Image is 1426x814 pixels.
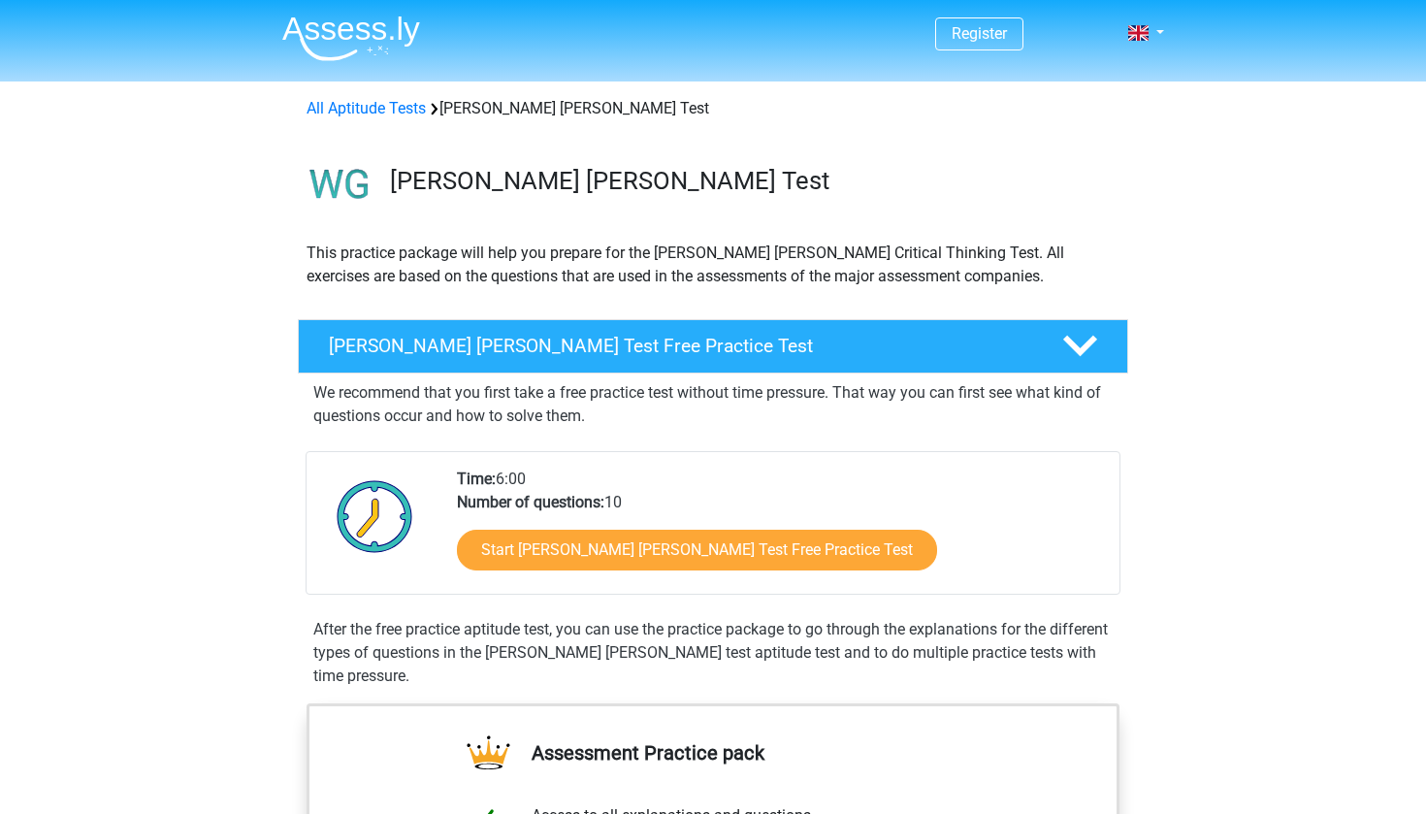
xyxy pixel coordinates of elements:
img: Clock [326,468,424,565]
a: Register [952,24,1007,43]
b: Time: [457,470,496,488]
h4: [PERSON_NAME] [PERSON_NAME] Test Free Practice Test [329,335,1031,357]
div: 6:00 10 [442,468,1118,594]
h3: [PERSON_NAME] [PERSON_NAME] Test [390,166,1113,196]
p: This practice package will help you prepare for the [PERSON_NAME] [PERSON_NAME] Critical Thinking... [307,242,1119,288]
div: [PERSON_NAME] [PERSON_NAME] Test [299,97,1127,120]
b: Number of questions: [457,493,604,511]
p: We recommend that you first take a free practice test without time pressure. That way you can fir... [313,381,1113,428]
a: All Aptitude Tests [307,99,426,117]
img: watson glaser test [299,144,381,226]
a: Start [PERSON_NAME] [PERSON_NAME] Test Free Practice Test [457,530,937,570]
a: [PERSON_NAME] [PERSON_NAME] Test Free Practice Test [290,319,1136,374]
img: Assessly [282,16,420,61]
div: After the free practice aptitude test, you can use the practice package to go through the explana... [306,618,1120,688]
